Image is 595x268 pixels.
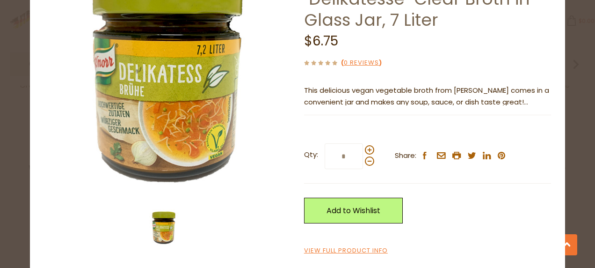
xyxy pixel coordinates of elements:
[341,58,382,67] span: ( )
[395,150,416,162] span: Share:
[304,149,318,161] strong: Qty:
[304,85,551,108] p: This delicious vegan vegetable broth from [PERSON_NAME] comes in a convenient jar and makes any s...
[145,209,182,246] img: Knorr "Delikatesse" Clear Broth in Glass Jar, 7 Liter
[304,32,338,50] span: $6.75
[304,198,403,223] a: Add to Wishlist
[304,246,388,256] a: View Full Product Info
[344,58,379,68] a: 0 Reviews
[325,143,363,169] input: Qty:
